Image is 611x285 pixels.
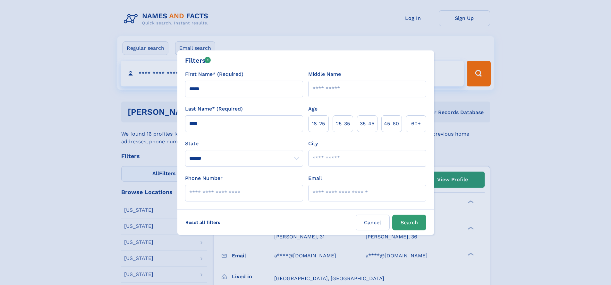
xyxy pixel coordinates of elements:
[185,105,243,113] label: Last Name* (Required)
[308,174,322,182] label: Email
[185,56,211,65] div: Filters
[312,120,325,128] span: 18‑25
[392,215,426,230] button: Search
[185,70,243,78] label: First Name* (Required)
[185,140,303,147] label: State
[185,174,223,182] label: Phone Number
[308,70,341,78] label: Middle Name
[360,120,374,128] span: 35‑45
[336,120,350,128] span: 25‑35
[308,140,318,147] label: City
[411,120,421,128] span: 60+
[181,215,225,230] label: Reset all filters
[356,215,390,230] label: Cancel
[308,105,318,113] label: Age
[384,120,399,128] span: 45‑60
